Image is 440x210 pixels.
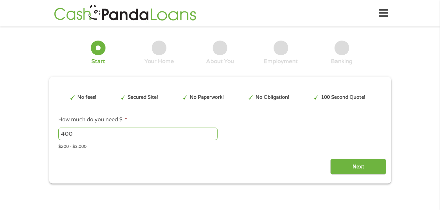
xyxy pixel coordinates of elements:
[91,58,105,65] div: Start
[330,159,386,175] input: Next
[190,94,224,101] p: No Paperwork!
[256,94,289,101] p: No Obligation!
[321,94,365,101] p: 100 Second Quote!
[77,94,96,101] p: No fees!
[331,58,353,65] div: Banking
[58,116,127,123] label: How much do you need $
[206,58,234,65] div: About You
[264,58,298,65] div: Employment
[144,58,174,65] div: Your Home
[128,94,158,101] p: Secured Site!
[58,141,381,150] div: $200 - $3,000
[52,4,198,23] img: GetLoanNow Logo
